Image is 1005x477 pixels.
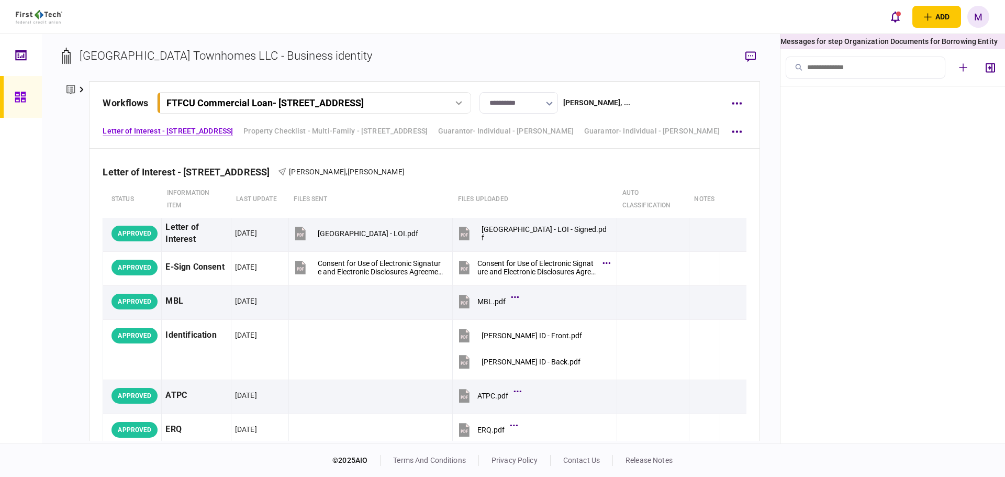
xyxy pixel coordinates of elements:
span: [PERSON_NAME] [289,168,346,176]
th: status [103,181,162,218]
div: © 2025 AIO [332,455,381,466]
div: [DATE] [235,390,257,401]
div: MBL [165,290,227,313]
div: [DATE] [235,262,257,272]
a: Guarantor- Individual - [PERSON_NAME] [584,126,720,137]
div: E-Sign Consent [165,256,227,279]
button: open adding identity options [912,6,961,28]
div: APPROVED [111,388,158,404]
div: Identification [165,324,227,347]
div: ERQ.pdf [477,426,505,434]
th: files sent [288,181,453,218]
div: Consent for Use of Electronic Signature and Electronic Disclosures Agreement Editable.pdf [477,259,597,276]
div: Consent for Use of Electronic Signature and Electronic Disclosures Agreement Editable.pdf [318,259,444,276]
div: Sridhar Kesani ID - Back.pdf [482,358,580,366]
button: ERQ.pdf [456,418,515,441]
div: Crestwood Village - LOI - Signed.pdf [482,225,608,242]
button: ATPC.pdf [456,384,519,407]
th: auto classification [617,181,689,218]
span: [PERSON_NAME] [348,168,405,176]
button: Consent for Use of Electronic Signature and Electronic Disclosures Agreement Editable.pdf [456,256,608,279]
a: Property Checklist - Multi-Family - [STREET_ADDRESS] [243,126,428,137]
button: MBL.pdf [456,290,516,313]
th: notes [689,181,720,218]
button: Crestwood Village - LOI.pdf [293,221,418,245]
img: client company logo [16,10,62,24]
div: [GEOGRAPHIC_DATA] Townhomes LLC - Business identity [80,47,372,64]
div: APPROVED [111,294,158,309]
div: Messages for step Organization Documents for Borrowing Entity [780,34,1005,49]
div: APPROVED [111,226,158,241]
div: Letter of Interest [165,221,227,246]
div: [PERSON_NAME] , ... [563,97,630,108]
div: Crestwood Village - LOI.pdf [318,229,418,238]
a: Letter of Interest - [STREET_ADDRESS] [103,126,233,137]
div: ATPC [165,384,227,407]
th: Information item [162,181,231,218]
div: APPROVED [111,328,158,343]
div: APPROVED [111,260,158,275]
button: Sridhar Kesani ID - Back.pdf [456,350,580,373]
button: FTFCU Commercial Loan- [STREET_ADDRESS] [157,92,471,114]
div: ERQ [165,418,227,441]
a: privacy policy [492,456,538,464]
div: APPROVED [111,422,158,438]
th: Files uploaded [453,181,617,218]
div: FTFCU Commercial Loan - [STREET_ADDRESS] [166,97,364,108]
div: MBL.pdf [477,297,506,306]
span: , [346,168,348,176]
div: Sridhar Kesani ID - Front.pdf [482,331,582,340]
div: [DATE] [235,296,257,306]
button: M [967,6,989,28]
button: open notifications list [884,6,906,28]
div: ATPC.pdf [477,392,508,400]
th: last update [231,181,288,218]
div: [DATE] [235,424,257,435]
button: Sridhar Kesani ID - Front.pdf [456,324,582,347]
button: Crestwood Village - LOI - Signed.pdf [456,221,608,245]
a: Guarantor- Individual - [PERSON_NAME] [438,126,574,137]
div: [DATE] [235,228,257,238]
div: [DATE] [235,330,257,340]
div: Letter of Interest - [STREET_ADDRESS] [103,167,278,178]
div: workflows [103,96,148,110]
a: contact us [563,456,600,464]
button: Consent for Use of Electronic Signature and Electronic Disclosures Agreement Editable.pdf [293,256,444,279]
a: release notes [626,456,673,464]
a: terms and conditions [393,456,466,464]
